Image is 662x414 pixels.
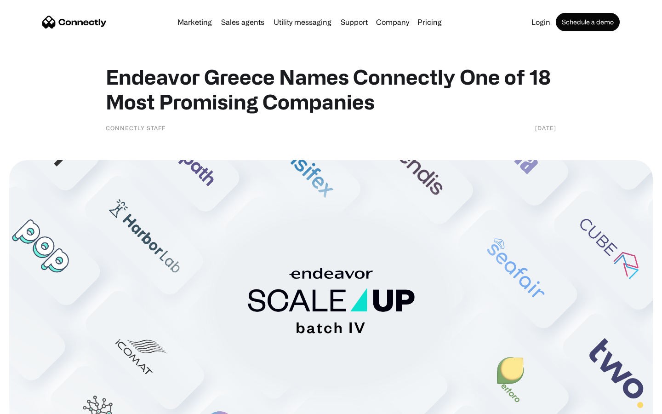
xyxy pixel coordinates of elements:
[106,123,165,132] div: Connectly Staff
[337,18,371,26] a: Support
[528,18,554,26] a: Login
[414,18,445,26] a: Pricing
[18,398,55,411] ul: Language list
[556,13,620,31] a: Schedule a demo
[174,18,216,26] a: Marketing
[9,398,55,411] aside: Language selected: English
[217,18,268,26] a: Sales agents
[106,64,556,114] h1: Endeavor Greece Names Connectly One of 18 Most Promising Companies
[270,18,335,26] a: Utility messaging
[376,16,409,29] div: Company
[535,123,556,132] div: [DATE]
